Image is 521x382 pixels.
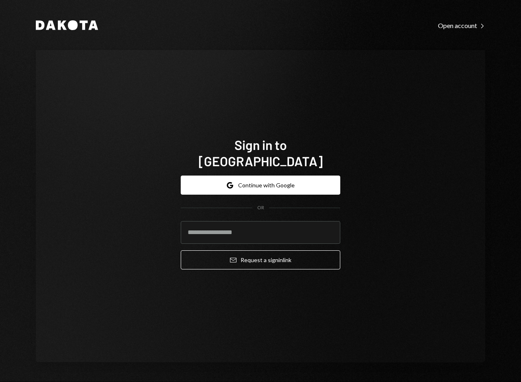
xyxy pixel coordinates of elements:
div: Open account [438,22,485,30]
button: Request a signinlink [181,250,340,269]
button: Continue with Google [181,176,340,195]
div: OR [257,204,264,211]
h1: Sign in to [GEOGRAPHIC_DATA] [181,137,340,169]
a: Open account [438,21,485,30]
